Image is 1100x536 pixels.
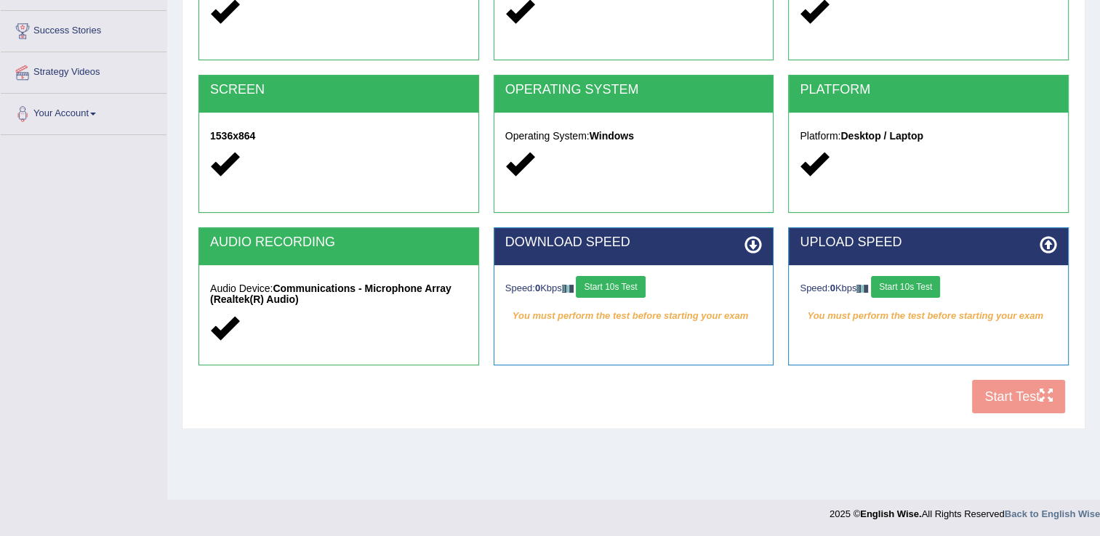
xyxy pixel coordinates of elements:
h2: DOWNLOAD SPEED [505,235,763,250]
strong: 0 [535,283,540,293]
h5: Operating System: [505,131,763,142]
a: Success Stories [1,11,166,47]
h5: Audio Device: [210,283,467,306]
strong: 1536x864 [210,130,255,142]
a: Your Account [1,94,166,130]
h2: OPERATING SYSTEM [505,83,763,97]
em: You must perform the test before starting your exam [800,305,1057,327]
img: ajax-loader-fb-connection.gif [562,285,574,293]
div: Speed: Kbps [505,276,763,301]
em: You must perform the test before starting your exam [505,305,763,327]
div: 2025 © All Rights Reserved [830,500,1100,521]
h2: UPLOAD SPEED [800,235,1057,250]
strong: 0 [830,283,835,293]
strong: English Wise. [860,508,921,519]
h2: SCREEN [210,83,467,97]
strong: Windows [590,130,634,142]
img: ajax-loader-fb-connection.gif [856,285,868,293]
strong: Communications - Microphone Array (Realtek(R) Audio) [210,283,451,305]
button: Start 10s Test [871,276,940,298]
strong: Desktop / Laptop [840,130,923,142]
div: Speed: Kbps [800,276,1057,301]
h5: Platform: [800,131,1057,142]
h2: PLATFORM [800,83,1057,97]
a: Back to English Wise [1005,508,1100,519]
button: Start 10s Test [576,276,645,298]
a: Strategy Videos [1,52,166,89]
h2: AUDIO RECORDING [210,235,467,250]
